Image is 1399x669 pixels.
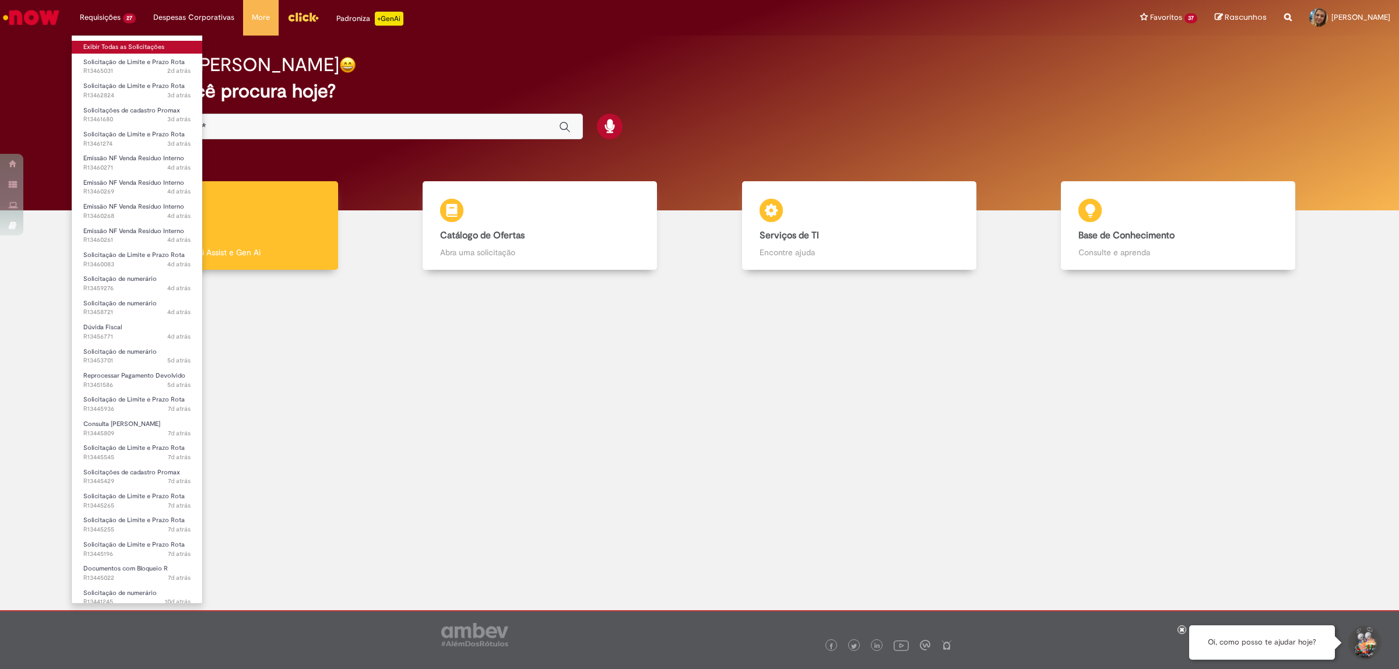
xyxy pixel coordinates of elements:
[168,525,191,534] time: 25/08/2025 16:06:06
[167,356,191,365] time: 27/08/2025 16:48:54
[168,501,191,510] span: 7d atrás
[72,514,202,536] a: Aberto R13445255 : Solicitação de Limite e Prazo Rota
[167,235,191,244] time: 29/08/2025 00:12:52
[83,564,168,573] span: Documentos com Bloqueio R
[920,640,930,650] img: logo_footer_workplace.png
[83,139,191,149] span: R13461274
[83,573,191,583] span: R13445022
[167,284,191,293] span: 4d atrás
[83,525,191,534] span: R13445255
[83,284,191,293] span: R13459276
[168,573,191,582] span: 7d atrás
[72,321,202,343] a: Aberto R13456771 : Dúvida Fiscal
[83,404,191,414] span: R13445936
[72,104,202,126] a: Aberto R13461680 : Solicitações de cadastro Promax
[167,356,191,365] span: 5d atrás
[167,308,191,316] span: 4d atrás
[72,538,202,560] a: Aberto R13445196 : Solicitação de Limite e Prazo Rota
[699,181,1019,270] a: Serviços de TI Encontre ajuda
[72,490,202,512] a: Aberto R13445265 : Solicitação de Limite e Prazo Rota
[941,640,952,650] img: logo_footer_naosei.png
[83,323,122,332] span: Dúvida Fiscal
[1078,230,1175,241] b: Base de Conhecimento
[165,597,191,606] span: 10d atrás
[167,187,191,196] span: 4d atrás
[168,429,191,438] time: 25/08/2025 17:24:19
[168,477,191,485] span: 7d atrás
[1347,625,1382,660] button: Iniciar Conversa de Suporte
[72,41,202,54] a: Exibir Todas as Solicitações
[61,181,381,270] a: Tirar dúvidas Tirar dúvidas com Lupi Assist e Gen Ai
[83,395,185,404] span: Solicitação de Limite e Prazo Rota
[252,12,270,23] span: More
[83,371,185,380] span: Reprocessar Pagamento Devolvido
[381,181,700,270] a: Catálogo de Ofertas Abra uma solicitação
[83,429,191,438] span: R13445809
[83,91,191,100] span: R13462824
[168,453,191,462] time: 25/08/2025 16:45:02
[72,562,202,584] a: Aberto R13445022 : Documentos com Bloqueio R
[83,202,184,211] span: Emissão NF Venda Resíduo Interno
[168,477,191,485] time: 25/08/2025 16:28:09
[83,308,191,317] span: R13458721
[83,347,157,356] span: Solicitação de numerário
[72,393,202,415] a: Aberto R13445936 : Solicitação de Limite e Prazo Rota
[1078,247,1278,258] p: Consulte e aprenda
[83,501,191,510] span: R13445265
[121,247,321,258] p: Tirar dúvidas com Lupi Assist e Gen Ai
[167,66,191,75] span: 2d atrás
[80,12,121,23] span: Requisições
[72,128,202,150] a: Aberto R13461274 : Solicitação de Limite e Prazo Rota
[167,163,191,172] span: 4d atrás
[440,230,525,241] b: Catálogo de Ofertas
[83,492,185,501] span: Solicitação de Limite e Prazo Rota
[851,643,857,649] img: logo_footer_twitter.png
[83,130,185,139] span: Solicitação de Limite e Prazo Rota
[874,643,880,650] img: logo_footer_linkedin.png
[168,501,191,510] time: 25/08/2025 16:07:29
[167,212,191,220] time: 29/08/2025 00:17:11
[83,227,184,235] span: Emissão NF Venda Resíduo Interno
[83,299,157,308] span: Solicitação de numerário
[167,332,191,341] span: 4d atrás
[72,56,202,78] a: Aberto R13465031 : Solicitação de Limite e Prazo Rota
[83,477,191,486] span: R13445429
[83,154,184,163] span: Emissão NF Venda Resíduo Interno
[894,638,909,653] img: logo_footer_youtube.png
[1215,12,1267,23] a: Rascunhos
[167,139,191,148] time: 29/08/2025 09:59:07
[83,540,185,549] span: Solicitação de Limite e Prazo Rota
[72,442,202,463] a: Aberto R13445545 : Solicitação de Limite e Prazo Rota
[1019,181,1338,270] a: Base de Conhecimento Consulte e aprenda
[167,212,191,220] span: 4d atrás
[1,6,61,29] img: ServiceNow
[83,260,191,269] span: R13460083
[167,235,191,244] span: 4d atrás
[83,212,191,221] span: R13460268
[167,115,191,124] span: 3d atrás
[168,404,191,413] span: 7d atrás
[83,443,185,452] span: Solicitação de Limite e Prazo Rota
[375,12,403,26] p: +GenAi
[83,66,191,76] span: R13465031
[83,115,191,124] span: R13461680
[72,297,202,319] a: Aberto R13458721 : Solicitação de numerário
[72,80,202,101] a: Aberto R13462824 : Solicitação de Limite e Prazo Rota
[83,187,191,196] span: R13460269
[83,332,191,341] span: R13456771
[167,66,191,75] time: 30/08/2025 13:09:35
[83,106,180,115] span: Solicitações de cadastro Promax
[83,453,191,462] span: R13445545
[72,225,202,247] a: Aberto R13460261 : Emissão NF Venda Resíduo Interno
[760,230,819,241] b: Serviços de TI
[83,381,191,390] span: R13451586
[167,260,191,269] time: 28/08/2025 21:24:50
[167,163,191,172] time: 29/08/2025 00:25:52
[339,57,356,73] img: happy-face.png
[83,251,185,259] span: Solicitação de Limite e Prazo Rota
[83,178,184,187] span: Emissão NF Venda Resíduo Interno
[1225,12,1267,23] span: Rascunhos
[167,332,191,341] time: 28/08/2025 10:41:45
[828,643,834,649] img: logo_footer_facebook.png
[167,381,191,389] time: 27/08/2025 10:42:48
